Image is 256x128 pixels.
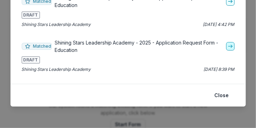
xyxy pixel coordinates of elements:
[210,90,233,101] button: Close
[22,66,91,73] p: Shining Stars Leadership Academy
[22,12,40,19] span: DRAFT
[22,43,52,50] span: Matched
[203,21,235,28] p: [DATE] 4:42 PM
[55,39,223,54] p: Shining Stars Leadership Academy - 2025 - Application Request Form - Education
[204,66,235,73] p: [DATE] 8:39 PM
[226,42,235,50] a: go-to
[22,56,40,63] span: DRAFT
[22,21,91,28] p: Shining Stars Leadership Academy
